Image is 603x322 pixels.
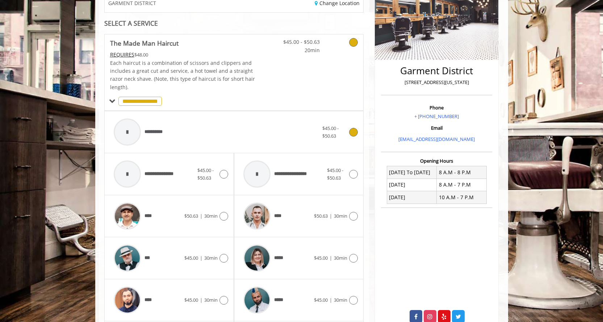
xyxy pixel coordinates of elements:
[387,179,437,191] td: [DATE]
[437,191,487,204] td: 10 A.M - 7 P.M
[383,125,490,130] h3: Email
[110,59,255,91] span: Each haircut is a combination of scissors and clippers and includes a great cut and service, a ho...
[330,255,332,261] span: |
[334,255,347,261] span: 30min
[437,166,487,179] td: 8 A.M - 8 P.M
[200,297,202,303] span: |
[381,158,492,163] h3: Opening Hours
[383,79,490,86] p: [STREET_ADDRESS][US_STATE]
[414,113,459,120] a: + [PHONE_NUMBER]
[277,38,320,46] span: $45.00 - $50.63
[197,167,214,181] span: $45.00 - $50.63
[398,136,475,142] a: [EMAIL_ADDRESS][DOMAIN_NAME]
[200,213,202,219] span: |
[334,297,347,303] span: 30min
[104,20,364,27] div: SELECT A SERVICE
[277,46,320,54] span: 20min
[184,255,198,261] span: $45.00
[330,297,332,303] span: |
[383,105,490,110] h3: Phone
[200,255,202,261] span: |
[110,38,179,48] b: The Made Man Haircut
[314,213,328,219] span: $50.63
[108,0,156,6] span: GARMENT DISTRICT
[204,255,218,261] span: 30min
[383,66,490,76] h2: Garment District
[387,166,437,179] td: [DATE] To [DATE]
[314,255,328,261] span: $45.00
[110,51,134,58] span: This service needs some Advance to be paid before we block your appointment
[327,167,343,181] span: $45.00 - $50.63
[204,213,218,219] span: 30min
[334,213,347,219] span: 30min
[387,191,437,204] td: [DATE]
[322,125,339,139] span: $45.00 - $50.63
[184,213,198,219] span: $50.63
[110,51,256,59] div: $48.00
[330,213,332,219] span: |
[184,297,198,303] span: $45.00
[314,297,328,303] span: $45.00
[204,297,218,303] span: 30min
[437,179,487,191] td: 8 A.M - 7 P.M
